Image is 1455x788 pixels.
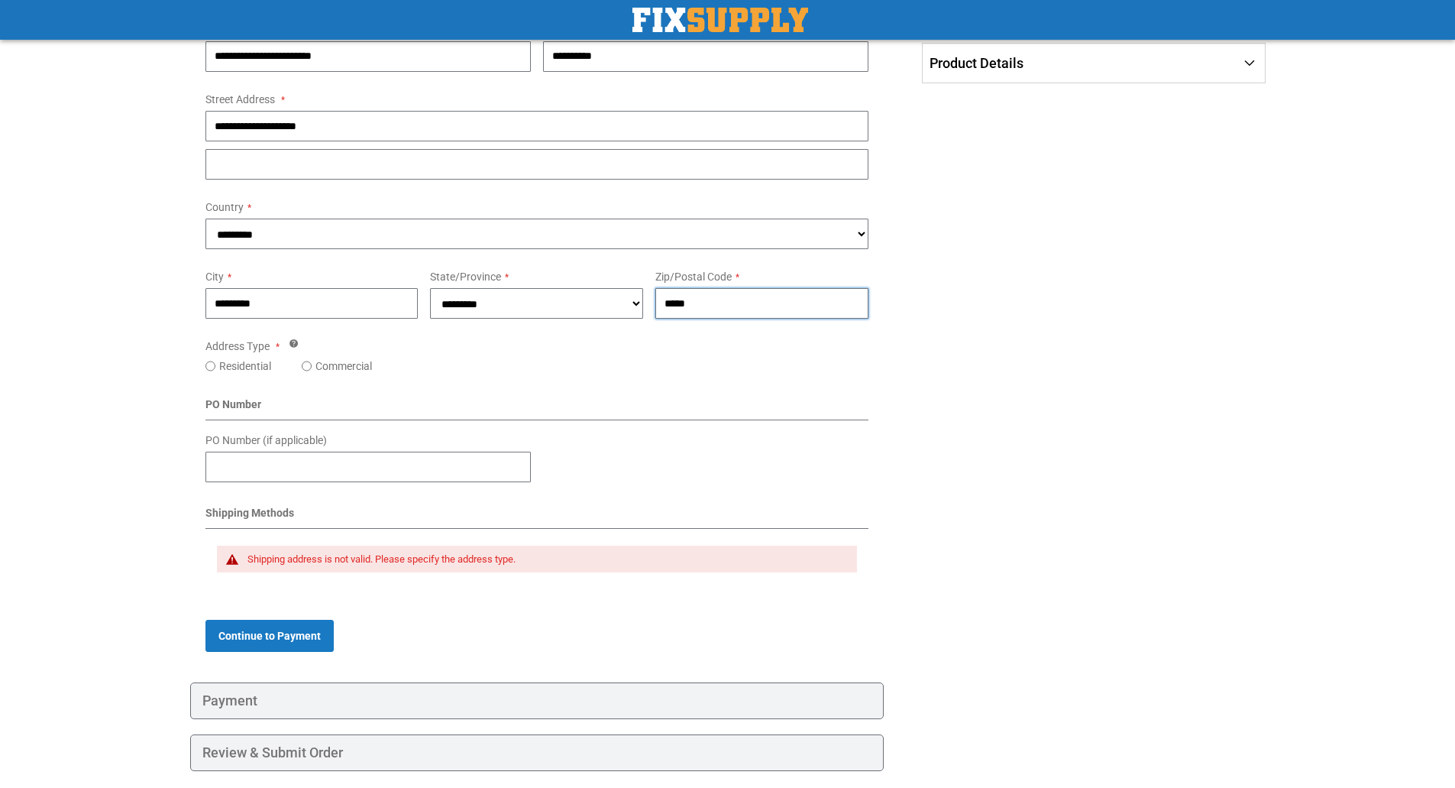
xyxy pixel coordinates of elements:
div: PO Number [205,397,869,420]
span: Continue to Payment [218,630,321,642]
label: Residential [219,358,271,374]
span: Product Details [930,55,1023,71]
span: Street Address [205,93,275,105]
span: City [205,271,224,283]
div: Payment [190,683,884,719]
span: Zip/Postal Code [655,271,732,283]
label: Commercial [315,358,372,374]
button: Continue to Payment [205,620,334,652]
span: State/Province [430,271,501,283]
div: Shipping Methods [205,505,869,529]
img: Fix Industrial Supply [632,8,808,32]
span: Country [205,201,244,213]
span: PO Number (if applicable) [205,434,327,446]
div: Review & Submit Order [190,734,884,771]
a: store logo [632,8,808,32]
div: Shipping address is not valid. Please specify the address type. [247,553,842,566]
span: Address Type [205,340,270,352]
